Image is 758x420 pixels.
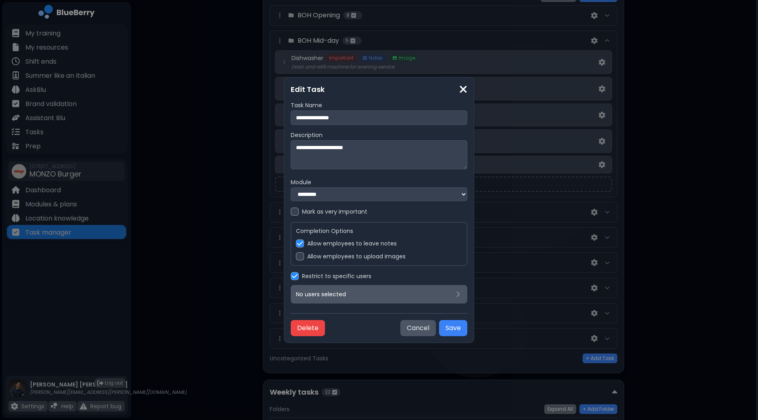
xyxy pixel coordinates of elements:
label: Description [291,131,467,139]
label: Restrict to specific users [302,272,371,280]
p: No users selected [296,291,346,298]
label: Allow employees to upload images [307,253,406,260]
img: check [297,240,303,247]
img: close icon [459,84,467,95]
button: Cancel [400,320,436,336]
button: Save [439,320,467,336]
img: check [292,273,298,279]
label: Mark as very important [302,208,367,215]
h3: Edit Task [291,84,467,95]
label: Allow employees to leave notes [307,240,397,247]
h4: Completion Options [296,227,462,235]
button: Delete [291,320,325,336]
label: Task Name [291,102,467,109]
label: Module [291,179,467,186]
